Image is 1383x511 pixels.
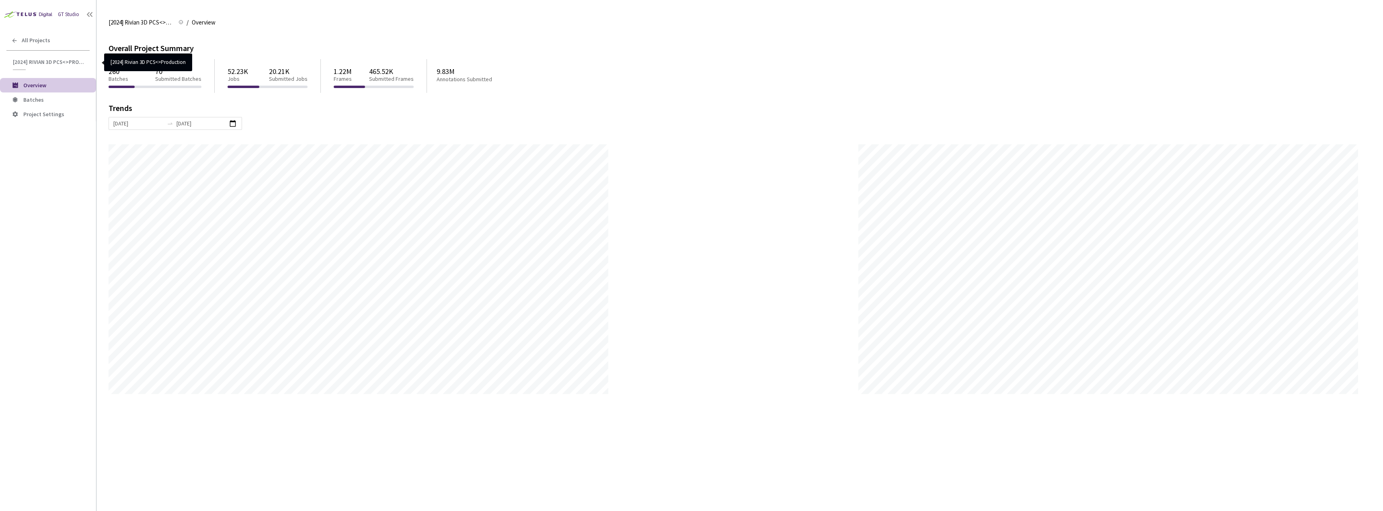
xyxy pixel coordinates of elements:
p: Submitted Batches [155,76,201,82]
div: Trends [109,104,1360,117]
span: swap-right [167,120,173,127]
span: Batches [23,96,44,103]
span: [2024] Rivian 3D PCS<>Production [109,18,174,27]
p: Jobs [228,76,248,82]
span: All Projects [22,37,50,44]
li: / [187,18,189,27]
p: Submitted Frames [369,76,414,82]
p: 9.83M [437,67,523,76]
div: GT Studio [58,10,79,18]
div: Overall Project Summary [109,42,1371,54]
p: 1.22M [334,67,352,76]
p: Batches [109,76,128,82]
p: Submitted Jobs [269,76,308,82]
span: to [167,120,173,127]
input: Start date [113,119,164,128]
p: 465.52K [369,67,414,76]
span: Project Settings [23,111,64,118]
p: Annotations Submitted [437,76,523,83]
p: 260 [109,67,128,76]
span: Overview [192,18,215,27]
span: Overview [23,82,46,89]
input: End date [176,119,227,128]
p: Frames [334,76,352,82]
p: 52.23K [228,67,248,76]
p: 20.21K [269,67,308,76]
span: [2024] Rivian 3D PCS<>Production [13,59,85,66]
p: 70 [155,67,201,76]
